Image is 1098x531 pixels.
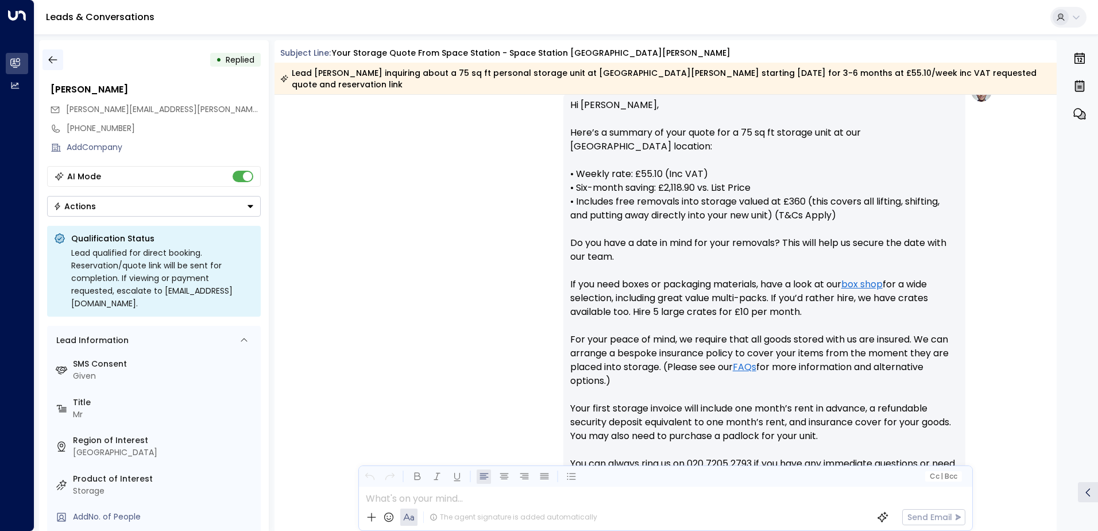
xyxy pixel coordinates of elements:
[73,434,256,447] label: Region of Interest
[733,360,756,374] a: FAQs
[73,409,256,421] div: Mr
[280,47,331,59] span: Subject Line:
[52,334,129,347] div: Lead Information
[73,473,256,485] label: Product of Interest
[66,103,325,115] span: [PERSON_NAME][EMAIL_ADDRESS][PERSON_NAME][DOMAIN_NAME]
[47,196,261,217] button: Actions
[67,141,261,153] div: AddCompany
[66,103,261,116] span: darren.jarvis@myyahoo.com
[73,485,256,497] div: Storage
[226,54,254,66] span: Replied
[941,472,943,480] span: |
[362,470,377,484] button: Undo
[73,511,256,523] div: AddNo. of People
[67,171,101,182] div: AI Mode
[280,67,1050,90] div: Lead [PERSON_NAME] inquiring about a 75 sq ft personal storage unit at [GEOGRAPHIC_DATA][PERSON_N...
[46,10,154,24] a: Leads & Conversations
[332,47,730,59] div: Your storage quote from Space Station - Space Station [GEOGRAPHIC_DATA][PERSON_NAME]
[925,471,961,482] button: Cc|Bcc
[73,397,256,409] label: Title
[73,358,256,370] label: SMS Consent
[51,83,261,97] div: [PERSON_NAME]
[53,201,96,211] div: Actions
[73,447,256,459] div: [GEOGRAPHIC_DATA]
[382,470,397,484] button: Redo
[430,512,597,522] div: The agent signature is added automatically
[929,472,957,480] span: Cc Bcc
[71,233,254,244] p: Qualification Status
[71,247,254,310] div: Lead qualified for direct booking. Reservation/quote link will be sent for completion. If viewing...
[216,49,222,70] div: •
[47,196,261,217] div: Button group with a nested menu
[73,370,256,382] div: Given
[67,122,261,134] div: [PHONE_NUMBER]
[841,278,883,291] a: box shop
